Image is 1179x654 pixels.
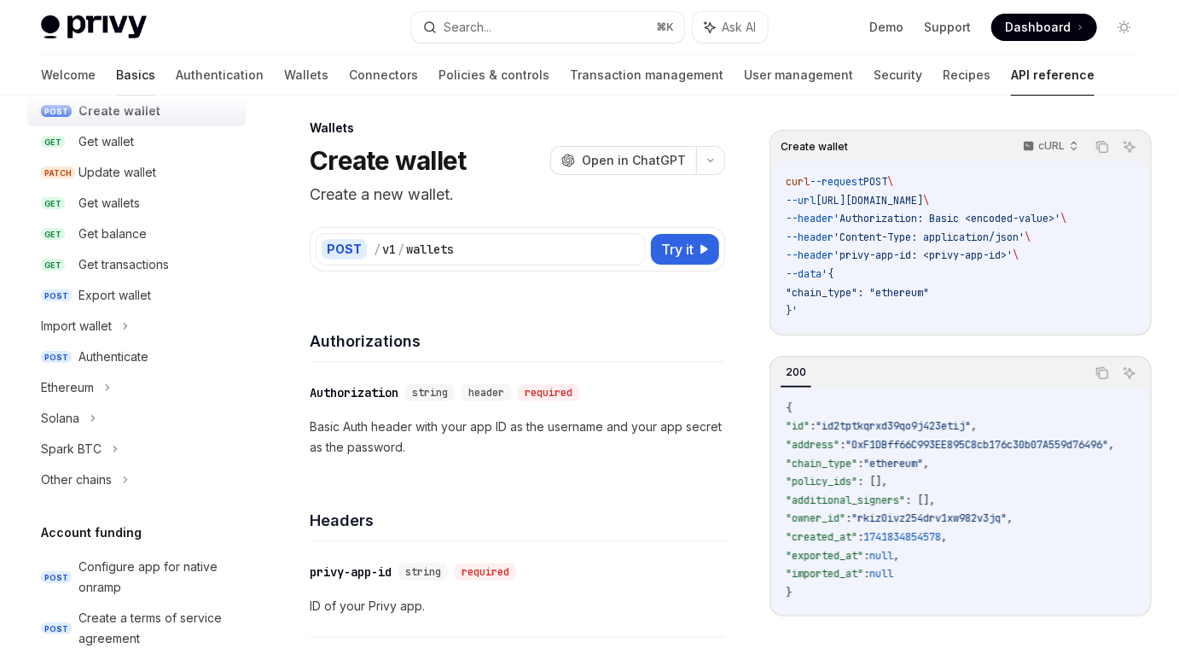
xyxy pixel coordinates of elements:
span: "chain_type": "ethereum" [786,286,929,300]
a: API reference [1011,55,1095,96]
span: "address" [786,438,839,452]
span: GET [41,197,65,210]
span: "id2tptkqrxd39qo9j423etij" [816,419,971,433]
p: ID of your Privy app. [310,596,725,616]
span: [URL][DOMAIN_NAME] [816,194,923,207]
button: Search...⌘K [411,12,684,43]
span: "created_at" [786,530,857,544]
span: 'Authorization: Basic <encoded-value>' [833,212,1060,225]
button: Open in ChatGPT [550,146,696,175]
span: POST [41,571,72,584]
button: cURL [1013,132,1086,161]
p: Create a new wallet. [310,183,725,207]
h5: Account funding [41,523,142,543]
span: string [412,386,448,400]
span: \ [1025,231,1031,244]
span: , [923,457,929,470]
span: Open in ChatGPT [582,152,686,169]
span: header [468,386,504,400]
h4: Authorizations [310,330,725,353]
span: { [786,401,792,415]
div: privy-app-id [310,563,392,581]
span: string [405,565,441,579]
div: Get wallets [78,193,140,213]
span: Ask AI [722,19,756,36]
h1: Create wallet [310,145,466,176]
span: curl [786,175,810,189]
span: } [786,586,792,599]
div: Export wallet [78,285,151,306]
span: : [], [857,475,887,488]
span: \ [1060,212,1066,225]
span: : [], [905,493,935,507]
a: GETGet wallets [27,188,246,219]
button: Ask AI [1118,136,1141,158]
span: , [1007,511,1013,525]
span: "exported_at" [786,549,863,563]
div: / [374,241,380,258]
div: Get transactions [78,254,169,275]
div: Update wallet [78,162,156,183]
div: POST [322,239,367,260]
span: --data [786,267,822,281]
div: required [455,563,516,581]
span: , [971,419,977,433]
span: GET [41,136,65,149]
span: \ [923,194,929,207]
span: Create wallet [781,140,848,154]
span: "imported_at" [786,567,863,581]
div: Configure app for native onramp [78,557,235,598]
span: PATCH [41,166,75,179]
div: 200 [781,362,811,382]
button: Toggle dark mode [1111,14,1138,41]
div: / [398,241,404,258]
a: Recipes [943,55,990,96]
span: null [869,567,893,581]
img: light logo [41,15,147,39]
span: Try it [661,239,694,260]
a: Transaction management [570,55,723,96]
span: "rkiz0ivz254drv1xw982v3jq" [851,511,1007,525]
a: PATCHUpdate wallet [27,157,246,188]
span: POST [41,622,72,635]
button: Ask AI [693,12,768,43]
span: ⌘ K [656,20,674,34]
span: "additional_signers" [786,493,905,507]
span: , [941,530,947,544]
a: Wallets [284,55,328,96]
a: Security [874,55,922,96]
span: : [845,511,851,525]
span: : [810,419,816,433]
span: --url [786,194,816,207]
span: , [1108,438,1114,452]
span: POST [41,289,72,302]
a: Authentication [176,55,264,96]
span: : [839,438,845,452]
span: : [863,567,869,581]
p: cURL [1038,139,1065,153]
span: "ethereum" [863,457,923,470]
span: 'Content-Type: application/json' [833,231,1025,244]
span: --header [786,231,833,244]
a: Support [924,19,971,36]
button: Ask AI [1118,362,1141,384]
span: 1741834854578 [863,530,941,544]
div: Spark BTC [41,439,102,459]
span: 'privy-app-id: <privy-app-id>' [833,248,1013,262]
a: GETGet wallet [27,126,246,157]
a: Policies & controls [438,55,549,96]
span: '{ [822,267,833,281]
a: POSTConfigure app for native onramp [27,552,246,603]
a: GETGet balance [27,219,246,249]
div: Authorization [310,384,398,401]
div: Search... [444,17,491,38]
button: Copy the contents from the code block [1091,362,1113,384]
div: Import wallet [41,316,112,336]
span: --header [786,212,833,225]
span: "id" [786,419,810,433]
div: Wallets [310,120,725,137]
a: Connectors [349,55,418,96]
span: : [863,549,869,563]
span: POST [863,175,887,189]
span: "chain_type" [786,457,857,470]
